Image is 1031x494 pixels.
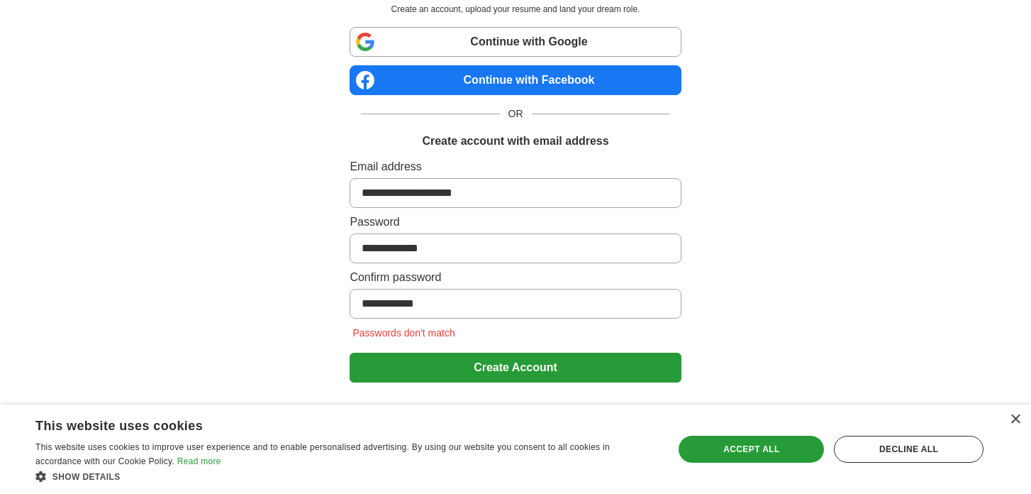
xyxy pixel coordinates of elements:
[500,106,532,121] span: OR
[35,413,620,434] div: This website uses cookies
[350,214,681,231] label: Password
[52,472,121,482] span: Show details
[422,133,608,150] h1: Create account with email address
[350,353,681,383] button: Create Account
[350,327,457,339] span: Passwords don't match
[350,269,681,286] label: Confirm password
[350,65,681,95] a: Continue with Facebook
[352,3,678,16] p: Create an account, upload your resume and land your dream role.
[679,436,824,463] div: Accept all
[350,27,681,57] a: Continue with Google
[177,456,221,466] a: Read more, opens a new window
[350,158,681,175] label: Email address
[35,469,655,483] div: Show details
[834,436,983,463] div: Decline all
[1010,415,1020,425] div: Close
[35,442,610,466] span: This website uses cookies to improve user experience and to enable personalised advertising. By u...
